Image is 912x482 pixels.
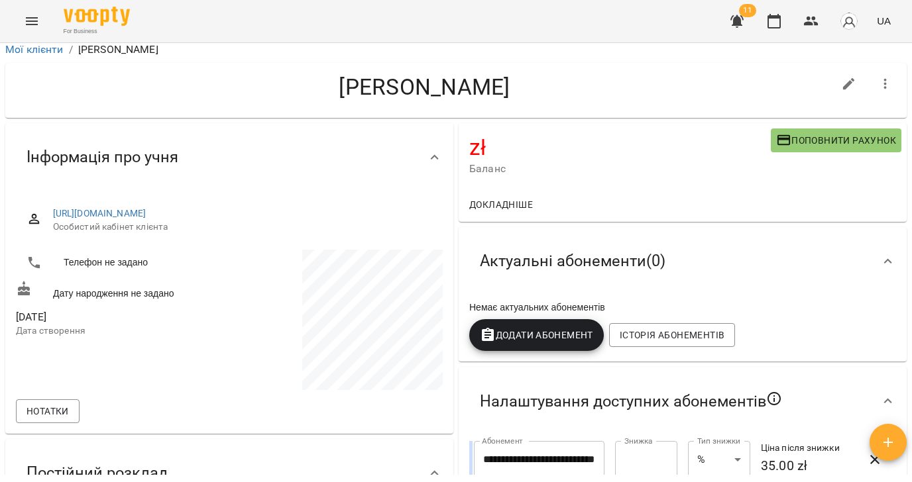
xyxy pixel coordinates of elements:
span: Додати Абонемент [480,327,593,343]
a: [URL][DOMAIN_NAME] [53,208,146,218]
h6: Ціна після знижки [761,441,860,456]
span: 11 [739,4,756,17]
li: / [69,42,73,58]
h4: [PERSON_NAME] [16,73,833,101]
button: Додати Абонемент [469,319,604,351]
button: Поповнити рахунок [771,128,901,152]
button: Нотатки [16,399,80,423]
span: For Business [64,27,130,36]
p: Дата створення [16,324,227,338]
span: UA [877,14,891,28]
svg: Якщо не обрано жодного, клієнт зможе побачити всі публічні абонементи [766,391,782,407]
span: Нотатки [27,403,69,419]
span: Докладніше [469,197,533,213]
div: Немає актуальних абонементів [467,298,899,316]
button: Menu [16,5,48,37]
div: Актуальні абонементи(0) [459,227,907,295]
span: Інформація про учня [27,147,178,168]
div: % [688,441,750,478]
button: Докладніше [464,193,538,217]
button: UA [872,9,896,33]
h4: zł [469,134,771,161]
span: [DATE] [16,309,227,325]
img: Voopty Logo [64,7,130,26]
p: [PERSON_NAME] [78,42,158,58]
span: Налаштування доступних абонементів [480,391,782,412]
div: Налаштування доступних абонементів [459,367,907,436]
span: Історія абонементів [620,327,724,343]
nav: breadcrumb [5,42,907,58]
span: Актуальні абонементи ( 0 ) [480,251,665,271]
span: Баланс [469,161,771,177]
div: Інформація про учня [5,123,453,191]
a: Мої клієнти [5,43,64,56]
span: Поповнити рахунок [776,132,896,148]
li: Телефон не задано [16,250,227,276]
img: avatar_s.png [840,12,858,30]
span: Особистий кабінет клієнта [53,220,432,234]
h6: 35.00 zł [761,456,860,476]
div: Дату народження не задано [13,278,229,303]
button: Історія абонементів [609,323,735,347]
